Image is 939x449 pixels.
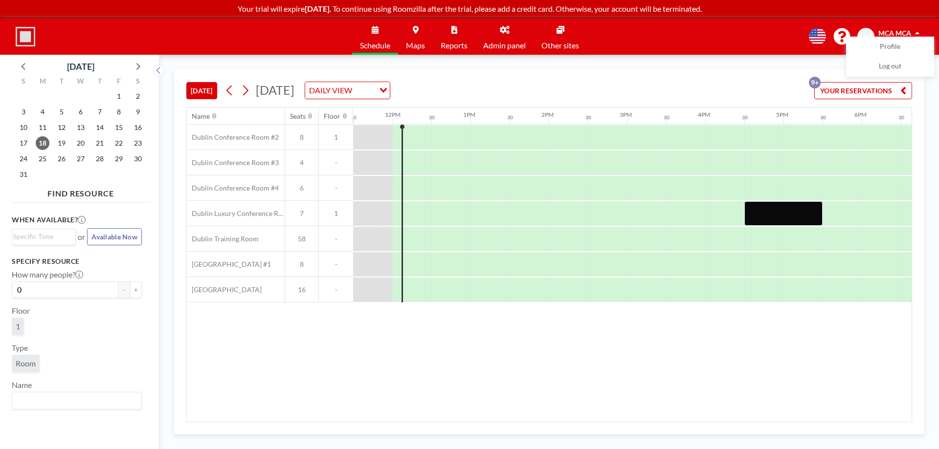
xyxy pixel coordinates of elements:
span: [GEOGRAPHIC_DATA] #1 [187,260,271,269]
span: Tuesday, August 5, 2025 [55,105,68,119]
span: Friday, August 29, 2025 [112,152,126,166]
span: Maps [406,42,425,49]
div: S [14,76,33,88]
span: - [319,158,353,167]
span: Thursday, August 7, 2025 [93,105,107,119]
span: 8 [285,260,318,269]
span: Monday, August 11, 2025 [36,121,49,134]
a: Log out [847,57,934,76]
span: Saturday, August 23, 2025 [131,136,145,150]
span: Tuesday, August 19, 2025 [55,136,68,150]
div: Seats [290,112,306,121]
div: 5PM [776,111,788,118]
span: Room [16,359,36,368]
span: 58 [285,235,318,243]
span: Schedule [360,42,390,49]
span: [DATE] [256,83,294,97]
input: Search for option [355,84,374,97]
a: Reports [433,18,475,55]
span: Reports [441,42,468,49]
span: Admin panel [483,42,526,49]
span: 1 [319,209,353,218]
a: Schedule [352,18,398,55]
div: M [33,76,52,88]
a: Other sites [534,18,587,55]
div: Search for option [12,392,141,409]
button: + [130,281,142,298]
span: Tuesday, August 26, 2025 [55,152,68,166]
div: T [90,76,109,88]
div: [DATE] [67,60,94,73]
span: - [319,260,353,269]
img: organization-logo [16,27,35,46]
button: - [118,281,130,298]
label: Type [12,343,28,353]
a: Maps [398,18,433,55]
div: T [52,76,71,88]
span: Dublin Training Room [187,235,259,243]
span: - [319,235,353,243]
span: Monday, August 25, 2025 [36,152,49,166]
span: 1 [319,133,353,142]
span: 7 [285,209,318,218]
span: Wednesday, August 6, 2025 [74,105,88,119]
span: Log out [879,62,901,71]
div: 30 [664,114,670,121]
span: 6 [285,184,318,192]
button: YOUR RESERVATIONS9+ [814,82,912,99]
div: 30 [820,114,826,121]
span: Saturday, August 16, 2025 [131,121,145,134]
span: DAILY VIEW [307,84,354,97]
span: Monday, August 4, 2025 [36,105,49,119]
span: Dublin Conference Room #4 [187,184,279,192]
span: Thursday, August 28, 2025 [93,152,107,166]
span: Sunday, August 10, 2025 [17,121,30,134]
span: MCA MCA [878,29,911,37]
input: Search for option [13,231,70,242]
span: Dublin Luxury Conference Room #1 [187,209,285,218]
div: 30 [742,114,748,121]
a: Profile [847,37,934,57]
span: Saturday, August 9, 2025 [131,105,145,119]
div: 2PM [541,111,554,118]
div: W [71,76,90,88]
span: Dublin Conference Room #2 [187,133,279,142]
div: 30 [429,114,435,121]
div: Search for option [305,82,390,99]
span: MM [860,32,872,41]
div: F [109,76,128,88]
label: Floor [12,306,30,316]
div: 30 [507,114,513,121]
div: 30 [898,114,904,121]
div: 1PM [463,111,475,118]
div: 30 [351,114,357,121]
span: Friday, August 22, 2025 [112,136,126,150]
div: 30 [585,114,591,121]
div: 12PM [385,111,401,118]
div: 3PM [620,111,632,118]
h4: FIND RESOURCE [12,185,150,198]
a: Admin panel [475,18,534,55]
div: Floor [324,112,340,121]
span: Friday, August 1, 2025 [112,89,126,103]
span: 1 [16,321,20,331]
span: - [319,285,353,294]
span: Friday, August 15, 2025 [112,121,126,134]
button: [DATE] [186,82,217,99]
span: Thursday, August 14, 2025 [93,121,107,134]
span: Wednesday, August 27, 2025 [74,152,88,166]
button: Available Now [87,228,142,245]
input: Search for option [13,394,136,407]
label: Name [12,380,32,390]
div: Search for option [12,229,75,244]
span: Saturday, August 30, 2025 [131,152,145,166]
span: Profile [880,42,900,52]
label: How many people? [12,270,83,279]
span: Saturday, August 2, 2025 [131,89,145,103]
span: - [319,184,353,192]
span: Dublin Conference Room #3 [187,158,279,167]
p: 9+ [809,77,821,88]
span: Sunday, August 31, 2025 [17,168,30,181]
span: Friday, August 8, 2025 [112,105,126,119]
div: Name [192,112,210,121]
